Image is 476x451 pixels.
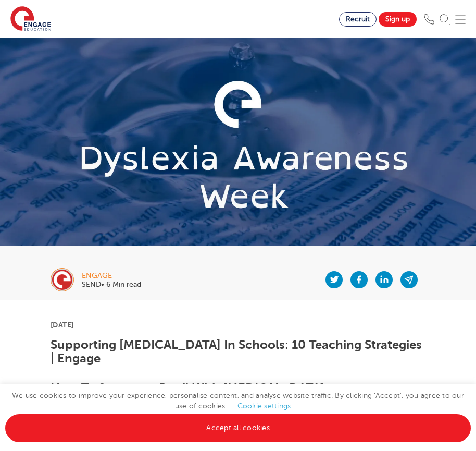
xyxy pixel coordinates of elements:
h1: Supporting [MEDICAL_DATA] In Schools: 10 Teaching Strategies | Engage [51,338,425,365]
span: We use cookies to improve your experience, personalise content, and analyse website traffic. By c... [5,392,471,432]
span: Recruit [346,15,370,23]
img: Mobile Menu [455,14,466,25]
img: Phone [424,14,434,25]
b: How To Support a Pupil With [MEDICAL_DATA] [51,381,324,395]
a: Sign up [379,12,417,27]
img: Engage Education [10,6,51,32]
p: [DATE] [51,321,425,328]
a: Cookie settings [237,402,291,410]
a: Accept all cookies [5,414,471,442]
img: Search [440,14,450,25]
div: engage [82,272,141,279]
a: Recruit [339,12,377,27]
p: SEND• 6 Min read [82,281,141,288]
